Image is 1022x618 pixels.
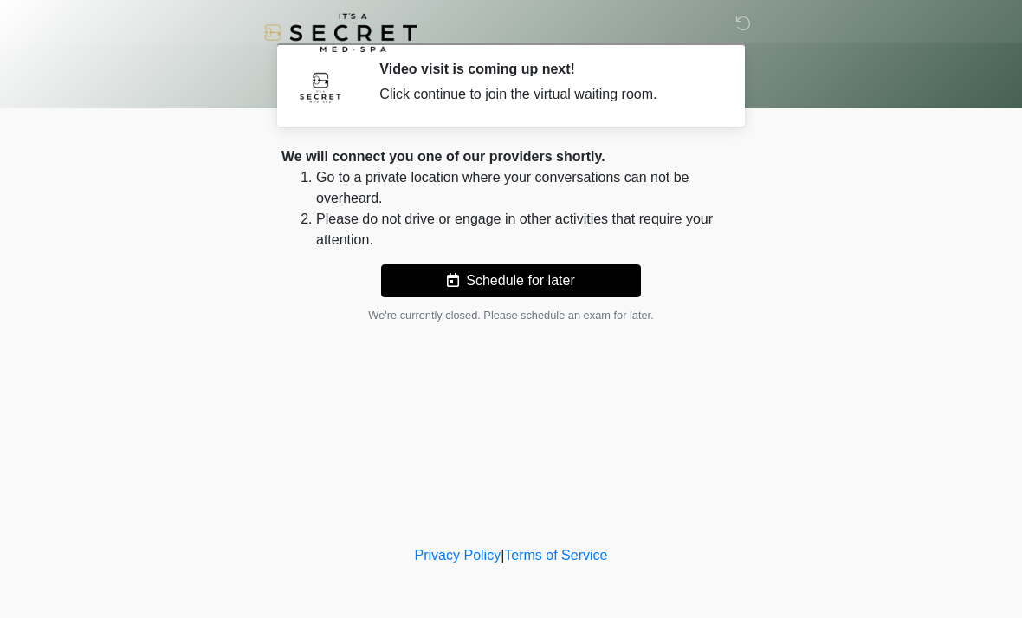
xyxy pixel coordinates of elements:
a: Privacy Policy [415,548,501,563]
div: We will connect you one of our providers shortly. [281,146,741,167]
button: Schedule for later [381,264,641,297]
img: It's A Secret Med Spa Logo [264,13,417,52]
small: We're currently closed. Please schedule an exam for later. [368,309,653,322]
a: Terms of Service [504,548,607,563]
h2: Video visit is coming up next! [379,61,715,77]
a: | [501,548,504,563]
div: Click continue to join the virtual waiting room. [379,84,715,105]
li: Please do not drive or engage in other activities that require your attention. [316,209,741,250]
li: Go to a private location where your conversations can not be overheard. [316,167,741,209]
img: Agent Avatar [294,61,346,113]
